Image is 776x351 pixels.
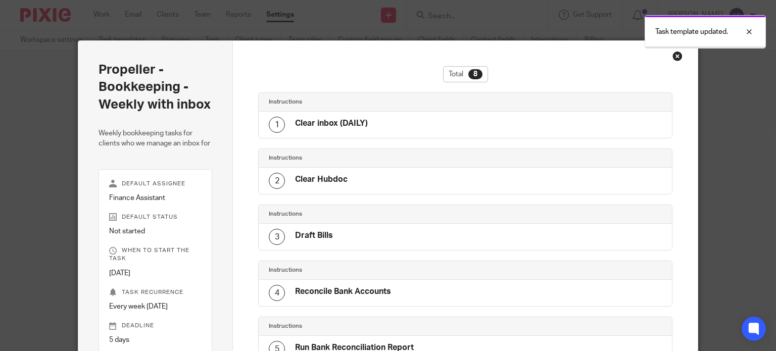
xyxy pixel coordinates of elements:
div: Close this dialog window [672,51,683,61]
p: Finance Assistant [109,193,202,203]
p: Every week [DATE] [109,302,202,312]
p: Task template updated. [655,27,728,37]
div: 2 [269,173,285,189]
h4: Clear Hubdoc [295,174,348,185]
h4: Instructions [269,266,465,274]
p: 5 days [109,335,202,345]
h4: Instructions [269,154,465,162]
div: Total [443,66,488,82]
div: 1 [269,117,285,133]
h4: Draft Bills [295,230,333,241]
div: 4 [269,285,285,301]
p: Default status [109,213,202,221]
div: 8 [468,69,482,79]
p: Task recurrence [109,288,202,296]
h4: Instructions [269,98,465,106]
p: When to start the task [109,246,202,263]
h4: Reconcile Bank Accounts [295,286,391,297]
div: 3 [269,229,285,245]
h4: Clear inbox (DAILY) [295,118,368,129]
h4: Instructions [269,322,465,330]
p: Deadline [109,322,202,330]
p: Default assignee [109,180,202,188]
p: Weekly bookkeeping tasks for clients who we manage an inbox for [99,128,213,149]
p: [DATE] [109,268,202,278]
h2: Propeller - Bookkeeping - Weekly with inbox [99,61,213,113]
p: Not started [109,226,202,236]
h4: Instructions [269,210,465,218]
